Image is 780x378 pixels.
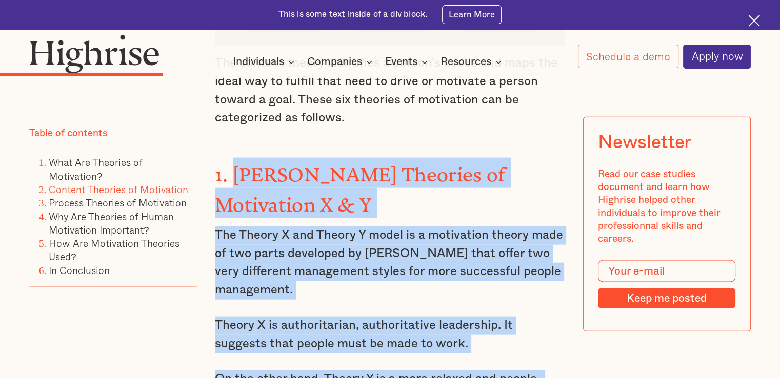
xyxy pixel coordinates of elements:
[385,56,431,68] div: Events
[578,45,678,68] a: Schedule a demo
[442,5,502,24] a: Learn More
[683,45,751,69] a: Apply now
[441,56,491,68] div: Resources
[307,56,375,68] div: Companies
[598,260,736,309] form: Modal Form
[29,127,107,140] div: Table of contents
[215,226,565,300] p: The Theory X and Theory Y model is a motivation theory made of two parts developed by [PERSON_NAM...
[233,56,297,68] div: Individuals
[233,56,284,68] div: Individuals
[215,163,506,206] strong: 1. [PERSON_NAME] Theories of Motivation X & Y
[49,208,174,237] a: Why Are Theories of Human Motivation Important?
[49,236,179,264] a: How Are Motivation Theories Used?
[598,168,736,246] div: Read our case studies document and learn how Highrise helped other individuals to improve their p...
[598,260,736,282] input: Your e-mail
[748,15,760,27] img: Cross icon
[29,34,159,74] img: Highrise logo
[215,317,565,353] p: Theory X is authoritarian, authoritative leadership. It suggests that people must be made to work.
[49,182,188,197] a: Content Theories of Motivation
[385,56,417,68] div: Events
[215,54,565,128] p: The content theory identifies a person's needs and maps the ideal way to fulfill that need to dri...
[49,155,143,183] a: What Are Theories of Motivation?
[49,263,110,278] a: In Conclusion
[49,195,187,210] a: Process Theories of Motivation
[598,132,691,153] div: Newsletter
[441,56,505,68] div: Resources
[278,9,428,20] div: This is some text inside of a div block.
[307,56,362,68] div: Companies
[598,288,736,308] input: Keep me posted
